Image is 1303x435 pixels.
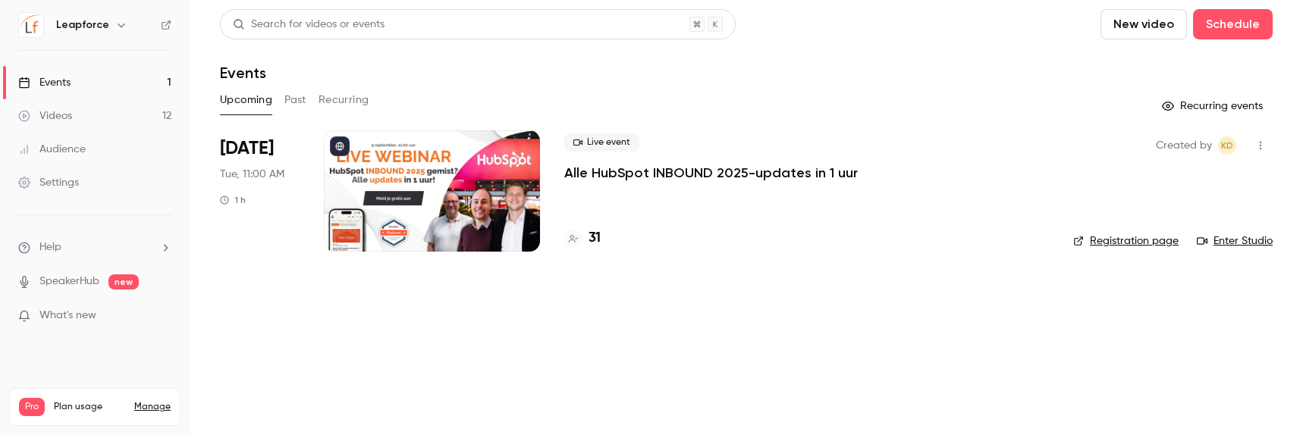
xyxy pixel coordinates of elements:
[1193,9,1273,39] button: Schedule
[564,133,639,152] span: Live event
[1197,233,1273,249] a: Enter Studio
[589,228,601,249] h4: 31
[54,401,125,413] span: Plan usage
[19,398,45,416] span: Pro
[1221,136,1233,155] span: KD
[220,130,300,252] div: Sep 9 Tue, 11:00 AM (Europe/Amsterdam)
[39,308,96,324] span: What's new
[564,164,858,182] a: Alle HubSpot INBOUND 2025-updates in 1 uur
[39,239,61,255] span: Help
[220,194,246,206] div: 1 h
[233,17,385,33] div: Search for videos or events
[134,401,171,413] a: Manage
[1100,9,1187,39] button: New video
[18,142,86,157] div: Audience
[19,13,43,37] img: Leapforce
[319,88,369,112] button: Recurring
[220,64,266,82] h1: Events
[564,228,601,249] a: 31
[220,136,274,161] span: [DATE]
[1218,136,1236,155] span: Koen Dorreboom
[1155,94,1273,118] button: Recurring events
[1156,136,1212,155] span: Created by
[18,239,171,255] li: help-dropdown-opener
[1073,233,1179,249] a: Registration page
[18,175,79,190] div: Settings
[39,274,99,289] a: SpeakerHub
[56,17,109,33] h6: Leapforce
[284,88,306,112] button: Past
[18,108,72,124] div: Videos
[220,88,272,112] button: Upcoming
[18,75,71,90] div: Events
[220,167,284,182] span: Tue, 11:00 AM
[108,274,139,289] span: new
